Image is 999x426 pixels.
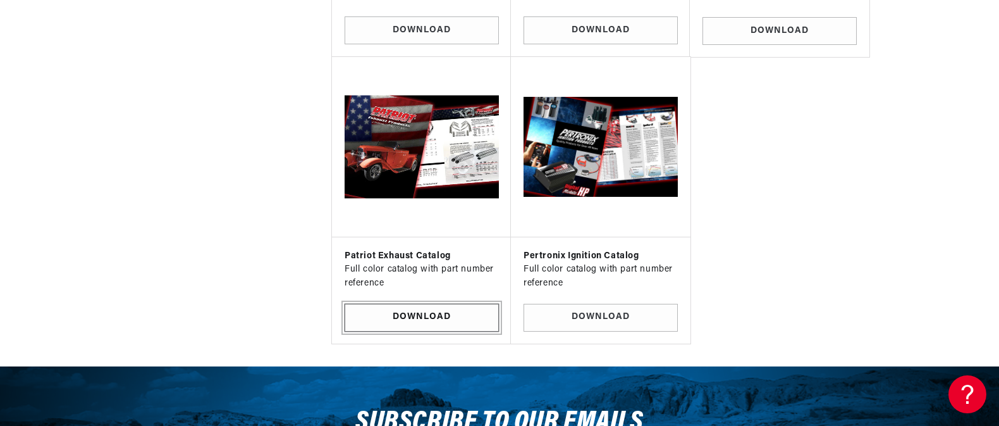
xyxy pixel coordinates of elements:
p: Full color catalog with part number reference [524,263,678,291]
p: Full color catalog with part number reference [345,263,499,291]
a: Download [702,17,857,46]
a: Download [345,304,499,332]
a: Download [345,16,499,45]
a: Download [524,16,678,45]
h3: Pertronix Ignition Catalog [524,250,678,263]
img: Patriot Exhaust Catalog [342,68,501,227]
h3: Patriot Exhaust Catalog [345,250,499,263]
img: Pertronix Ignition Catalog [524,70,678,224]
a: Download [524,304,678,332]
